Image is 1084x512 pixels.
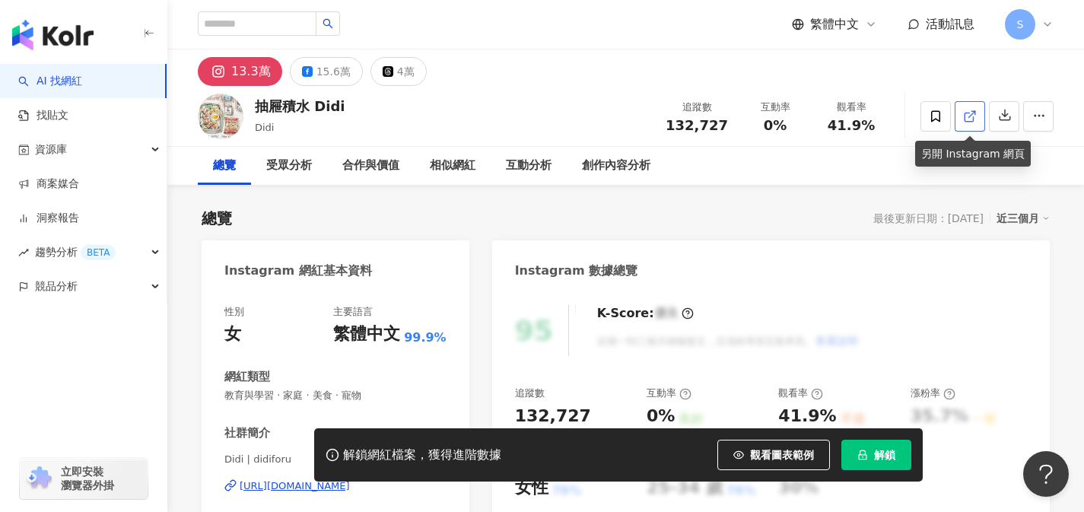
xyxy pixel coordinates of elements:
div: K-Score : [597,305,694,322]
div: 15.6萬 [316,61,351,82]
span: 132,727 [666,117,728,133]
img: KOL Avatar [198,94,243,139]
div: 13.3萬 [231,61,271,82]
div: 女 [224,323,241,346]
a: 洞察報告 [18,211,79,226]
div: 漲粉率 [911,386,955,400]
div: 132,727 [515,405,591,428]
div: 0% [647,405,675,428]
div: 觀看率 [822,100,880,115]
div: 網紅類型 [224,369,270,385]
div: Instagram 數據總覽 [515,262,638,279]
div: 41.9% [778,405,836,428]
div: 社群簡介 [224,425,270,441]
div: 女性 [515,476,548,500]
div: [URL][DOMAIN_NAME] [240,479,350,493]
div: 繁體中文 [333,323,400,346]
a: 找貼文 [18,108,68,123]
div: 解鎖網紅檔案，獲得進階數據 [343,447,501,463]
a: searchAI 找網紅 [18,74,82,89]
button: 觀看圖表範例 [717,440,830,470]
div: 性別 [224,305,244,319]
button: 解鎖 [841,440,911,470]
div: 4萬 [397,61,415,82]
div: 受眾分析 [266,157,312,175]
button: 15.6萬 [290,57,363,86]
span: 觀看圖表範例 [750,449,814,461]
span: search [323,18,333,29]
div: 抽屜積水 Didi [255,97,345,116]
div: 最後更新日期：[DATE] [873,212,984,224]
div: 另開 Instagram 網頁 [915,141,1031,167]
span: 趨勢分析 [35,235,116,269]
div: 總覽 [202,208,232,229]
span: 99.9% [404,329,447,346]
span: rise [18,247,29,258]
button: 13.3萬 [198,57,282,86]
div: 互動率 [746,100,804,115]
span: 繁體中文 [810,16,859,33]
div: 互動率 [647,386,691,400]
div: 互動分析 [506,157,552,175]
a: chrome extension立即安裝 瀏覽器外掛 [20,458,148,499]
div: 總覽 [213,157,236,175]
span: Didi [255,122,275,133]
span: 教育與學習 · 家庭 · 美食 · 寵物 [224,389,447,402]
a: [URL][DOMAIN_NAME] [224,479,447,493]
div: 追蹤數 [666,100,728,115]
span: 立即安裝 瀏覽器外掛 [61,465,114,492]
span: S [1017,16,1024,33]
div: BETA [81,245,116,260]
div: 相似網紅 [430,157,475,175]
div: 觀看率 [778,386,823,400]
span: 競品分析 [35,269,78,304]
a: 商案媒合 [18,176,79,192]
span: 活動訊息 [926,17,974,31]
span: lock [857,450,868,460]
div: 合作與價值 [342,157,399,175]
div: Instagram 網紅基本資料 [224,262,372,279]
div: 主要語言 [333,305,373,319]
div: 創作內容分析 [582,157,650,175]
img: logo [12,20,94,50]
img: chrome extension [24,466,54,491]
span: 41.9% [828,118,875,133]
button: 4萬 [370,57,427,86]
span: 0% [764,118,787,133]
span: 資源庫 [35,132,67,167]
div: 近三個月 [997,208,1050,228]
div: 追蹤數 [515,386,545,400]
span: 解鎖 [874,449,895,461]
